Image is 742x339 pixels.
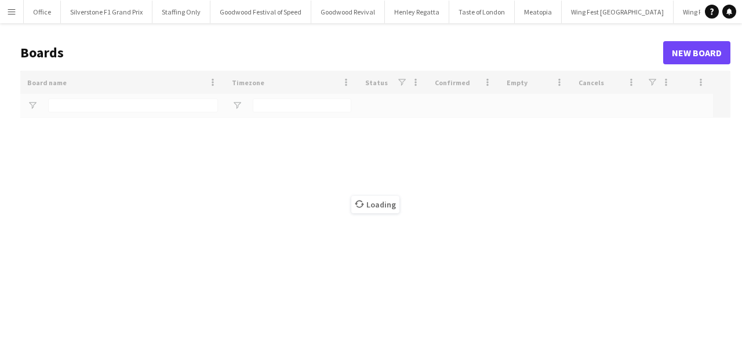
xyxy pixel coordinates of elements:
button: Silverstone F1 Grand Prix [61,1,152,23]
span: Loading [351,196,399,213]
a: New Board [663,41,730,64]
button: Goodwood Revival [311,1,385,23]
button: Meatopia [515,1,562,23]
button: Taste of London [449,1,515,23]
button: Henley Regatta [385,1,449,23]
button: Office [24,1,61,23]
button: Wing Fest [GEOGRAPHIC_DATA] [562,1,674,23]
button: Staffing Only [152,1,210,23]
h1: Boards [20,44,663,61]
button: Goodwood Festival of Speed [210,1,311,23]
